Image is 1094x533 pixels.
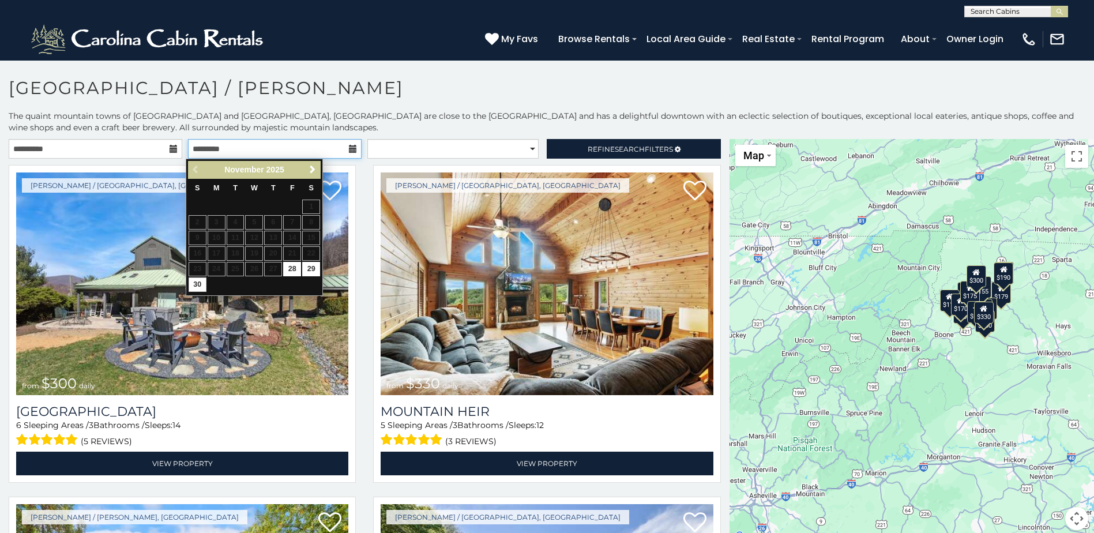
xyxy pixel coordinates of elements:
span: $330 [406,375,440,392]
a: Owner Login [941,29,1009,49]
img: White-1-2.png [29,22,268,57]
div: $160 [975,310,995,332]
div: $250 [994,262,1013,284]
a: About [895,29,935,49]
div: $300 [966,265,986,287]
a: 30 [189,277,206,292]
div: $175 [960,281,980,303]
span: from [22,381,39,390]
div: $179 [991,281,1011,303]
a: [GEOGRAPHIC_DATA] [16,404,348,419]
div: Sleeping Areas / Bathrooms / Sleeps: [381,419,713,449]
div: $110 [940,290,960,311]
span: Map [743,149,764,162]
span: daily [79,381,95,390]
a: Mountain Heir from $330 daily [381,172,713,395]
span: Sunday [195,184,200,192]
span: 3 [89,420,93,430]
div: $330 [973,302,993,324]
a: Bluff View Farm from $300 daily [16,172,348,395]
span: Search [615,145,645,153]
span: My Favs [501,32,538,46]
a: [PERSON_NAME] / [GEOGRAPHIC_DATA], [GEOGRAPHIC_DATA] [22,178,265,193]
span: from [386,381,404,390]
div: $190 [967,301,987,323]
a: RefineSearchFilters [547,139,720,159]
span: (3 reviews) [445,434,497,449]
a: Next [305,163,319,177]
span: 6 [16,420,21,430]
img: phone-regular-white.png [1021,31,1037,47]
a: View Property [381,452,713,475]
a: Local Area Guide [641,29,731,49]
a: My Favs [485,32,541,47]
div: $170 [972,299,992,321]
a: [PERSON_NAME] / [GEOGRAPHIC_DATA], [GEOGRAPHIC_DATA] [386,178,629,193]
div: $155 [971,276,991,298]
a: Real Estate [736,29,800,49]
a: Rental Program [806,29,890,49]
a: Mountain Heir [381,404,713,419]
span: Monday [213,184,220,192]
a: 28 [283,262,301,276]
span: 12 [536,420,544,430]
a: [PERSON_NAME] / [GEOGRAPHIC_DATA], [GEOGRAPHIC_DATA] [386,510,629,524]
span: 5 [381,420,385,430]
a: [PERSON_NAME] / [PERSON_NAME], [GEOGRAPHIC_DATA] [22,510,247,524]
div: $180 [977,298,997,320]
span: Saturday [309,184,313,192]
div: $170 [951,294,971,316]
a: View Property [16,452,348,475]
button: Map camera controls [1065,507,1088,530]
img: mail-regular-white.png [1049,31,1065,47]
span: Tuesday [233,184,238,192]
span: 2025 [266,165,284,174]
div: Sleeping Areas / Bathrooms / Sleeps: [16,419,348,449]
span: (5 reviews) [81,434,132,449]
a: 29 [302,262,320,276]
span: 3 [453,420,457,430]
a: Browse Rentals [552,29,636,49]
a: Add to favorites [683,179,706,204]
span: $300 [42,375,77,392]
div: $190 [994,262,1013,284]
span: Friday [290,184,295,192]
img: Bluff View Farm [16,172,348,395]
span: Wednesday [251,184,258,192]
span: November [224,165,264,174]
span: 14 [172,420,181,430]
img: Mountain Heir [381,172,713,395]
h3: Bluff View Farm [16,404,348,419]
button: Toggle fullscreen view [1065,145,1088,168]
a: Add to favorites [318,179,341,204]
span: Next [308,165,317,174]
span: Refine Filters [588,145,673,153]
button: Change map style [735,145,776,166]
span: Thursday [271,184,276,192]
span: daily [442,381,458,390]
